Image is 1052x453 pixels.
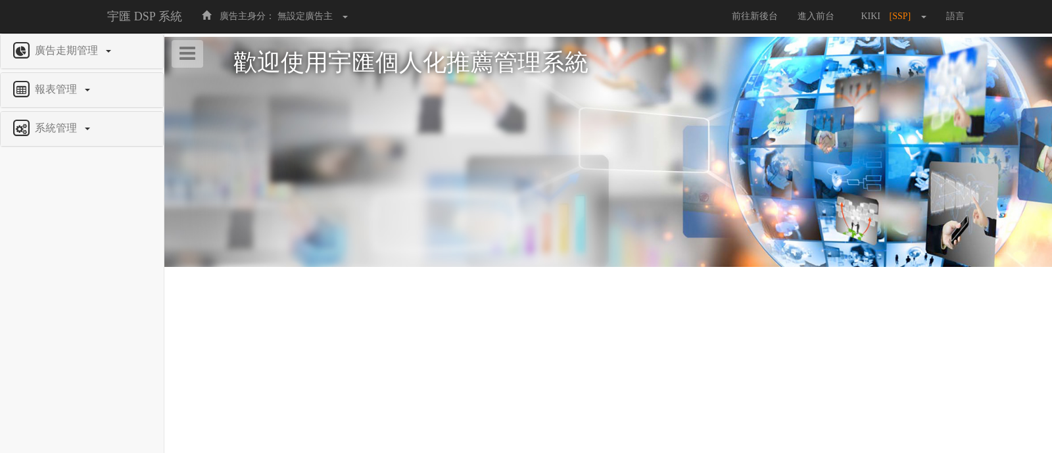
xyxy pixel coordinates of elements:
span: 廣告走期管理 [32,45,105,56]
span: [SSP] [889,11,917,21]
span: 報表管理 [32,83,84,95]
span: 廣告主身分： [220,11,275,21]
a: 報表管理 [11,80,153,101]
span: KIKI [854,11,887,21]
h1: 歡迎使用宇匯個人化推薦管理系統 [233,50,983,76]
span: 無設定廣告主 [277,11,333,21]
a: 系統管理 [11,118,153,139]
a: 廣告走期管理 [11,41,153,62]
span: 系統管理 [32,122,84,133]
